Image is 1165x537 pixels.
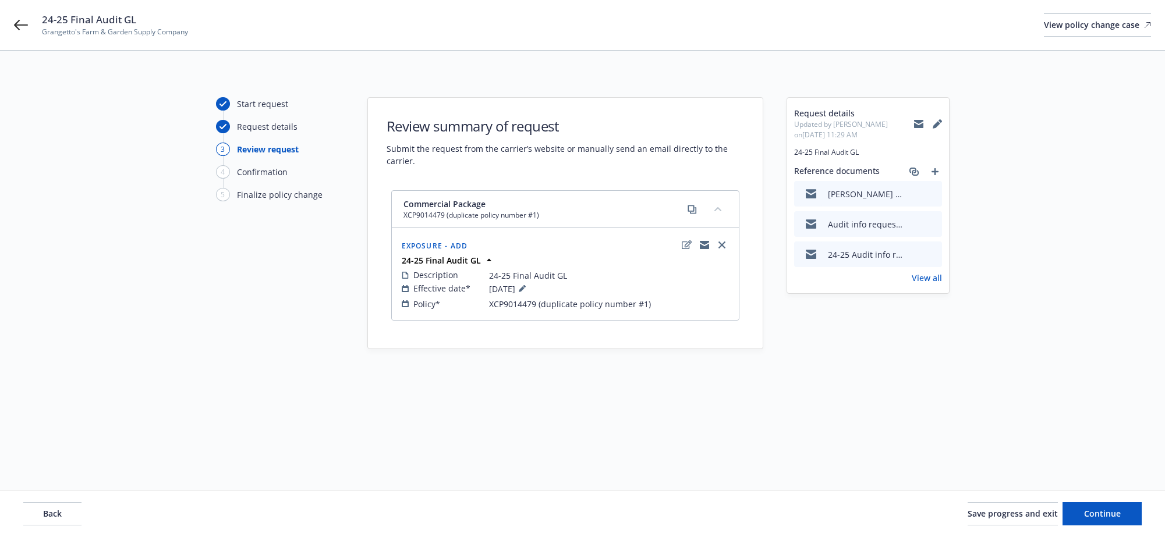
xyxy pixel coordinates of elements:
span: Effective date* [413,282,470,294]
span: XCP9014479 (duplicate policy number #1) [489,298,651,310]
div: 5 [216,188,230,201]
a: View policy change case [1044,13,1151,37]
button: download file [908,248,918,261]
a: add [928,165,942,179]
div: Request details [237,120,298,133]
div: Finalize policy change [237,189,323,201]
span: Updated by [PERSON_NAME] on [DATE] 11:29 AM [794,119,914,140]
a: close [715,238,729,252]
span: 24-25 Final Audit GL [794,147,942,158]
a: copy [685,202,699,216]
span: 24-25 Final Audit GL [42,13,188,27]
span: Commercial Package [403,198,539,210]
button: preview file [927,248,937,261]
span: 24-25 Final Audit GL [489,269,567,282]
a: View all [912,272,942,284]
div: 3 [216,143,230,156]
span: [DATE] [489,282,529,296]
h1: Review summary of request [387,116,744,136]
div: [PERSON_NAME] asked [PERSON_NAME] to respond to the audit .msg [828,188,904,200]
div: View policy change case [1044,14,1151,36]
strong: 24-25 Final Audit GL [402,255,481,266]
div: Start request [237,98,288,110]
span: Request details [794,107,914,119]
span: Continue [1084,508,1121,519]
button: download file [908,218,918,230]
button: preview file [927,188,937,200]
button: Save progress and exit [968,502,1058,525]
button: collapse content [709,200,727,218]
a: copyLogging [697,238,711,252]
div: 24-25 Audit info rerquest from RT Specialty for Berkley policy .msg [828,248,904,261]
button: preview file [927,218,937,230]
span: Grangetto's Farm & Garden Supply Company [42,27,188,37]
span: Submit the request from the carrier’s website or manually send an email directly to the carrier. [387,143,744,167]
span: Back [43,508,62,519]
button: download file [908,188,918,200]
span: Exposure - Add [402,241,468,251]
span: Policy* [413,298,440,310]
div: Confirmation [237,166,288,178]
a: associate [907,165,921,179]
a: edit [680,238,694,252]
div: Commercial PackageXCP9014479 (duplicate policy number #1)copycollapse content [392,191,739,228]
span: Save progress and exit [968,508,1058,519]
div: 4 [216,165,230,179]
span: Reference documents [794,165,880,179]
div: Review request [237,143,299,155]
div: Audit info requested Grangettos Farm & Garden Supply Company, Inc - Pol# XCP9014479 [828,218,904,230]
button: Continue [1063,502,1142,525]
button: Back [23,502,82,525]
span: Description [413,269,458,281]
span: XCP9014479 (duplicate policy number #1) [403,210,539,221]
